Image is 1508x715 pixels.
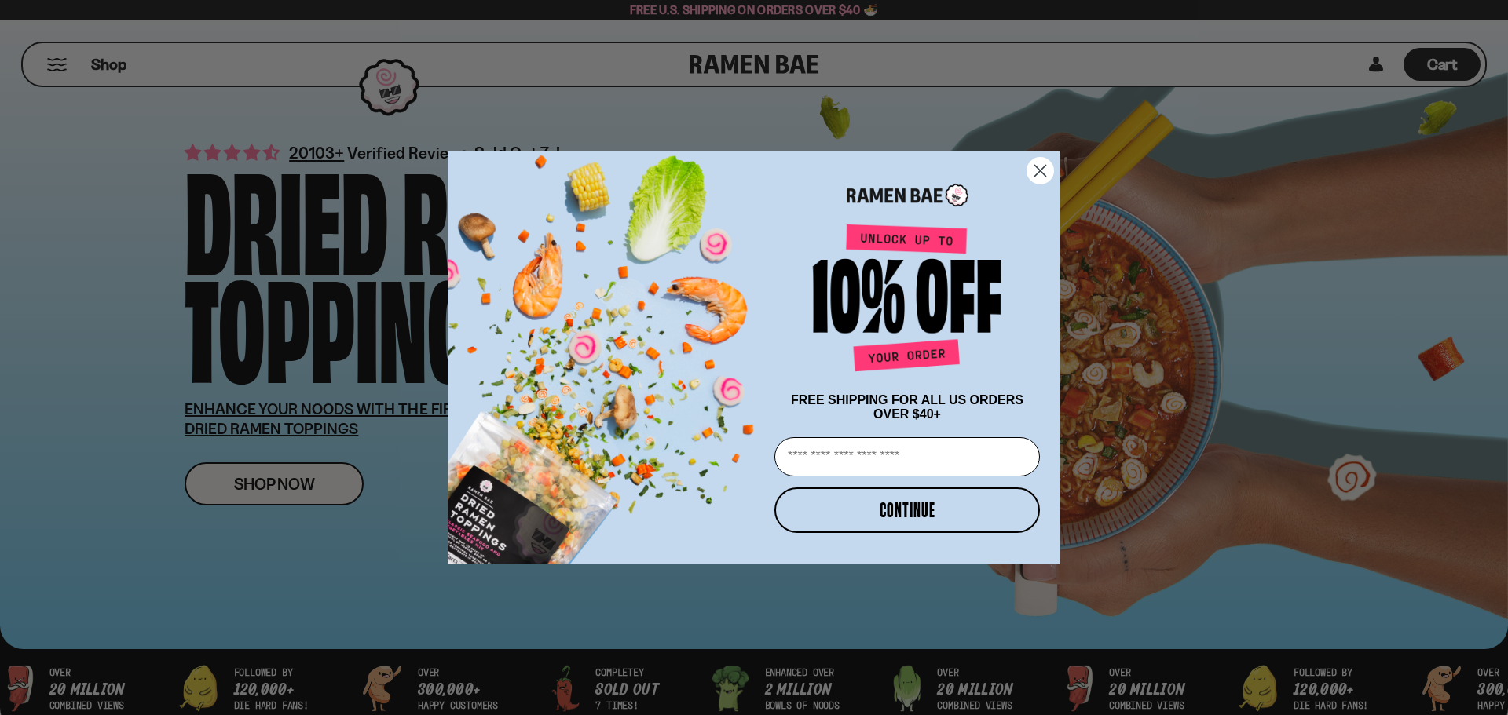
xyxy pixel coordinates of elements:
img: Unlock up to 10% off [809,224,1005,378]
button: CONTINUE [774,487,1040,533]
img: ce7035ce-2e49-461c-ae4b-8ade7372f32c.png [448,137,768,564]
button: Close dialog [1027,157,1054,184]
img: Ramen Bae Logo [847,182,968,208]
span: FREE SHIPPING FOR ALL US ORDERS OVER $40+ [791,393,1023,421]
